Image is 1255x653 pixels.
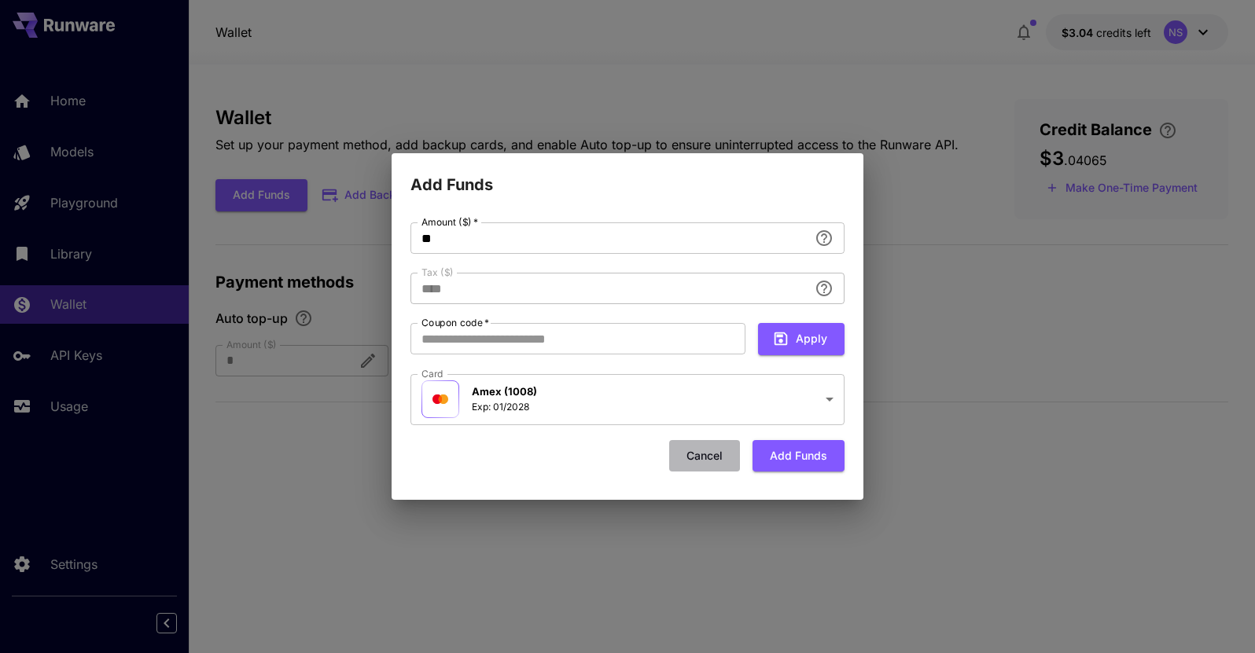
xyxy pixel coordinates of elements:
[669,440,740,472] button: Cancel
[421,215,478,229] label: Amount ($)
[421,367,443,380] label: Card
[421,316,489,329] label: Coupon code
[472,384,537,400] p: Amex (1008)
[421,266,454,279] label: Tax ($)
[758,323,845,355] button: Apply
[753,440,845,472] button: Add funds
[472,400,537,414] p: Exp: 01/2028
[392,153,863,197] h2: Add Funds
